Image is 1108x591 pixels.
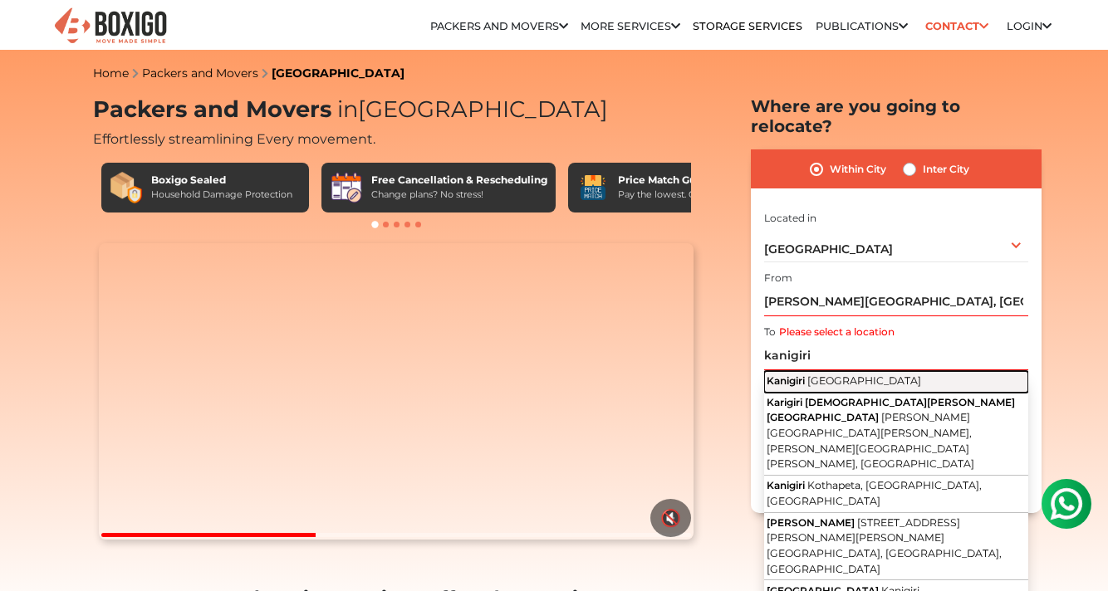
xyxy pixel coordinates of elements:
[618,173,744,188] div: Price Match Guarantee
[923,159,969,179] label: Inter City
[93,131,375,147] span: Effortlessly streamlining Every movement.
[371,188,547,202] div: Change plans? No stress!
[371,173,547,188] div: Free Cancellation & Rescheduling
[767,516,1002,575] span: [STREET_ADDRESS][PERSON_NAME][PERSON_NAME] [GEOGRAPHIC_DATA], [GEOGRAPHIC_DATA], [GEOGRAPHIC_DATA]
[764,476,1028,513] button: Kanigiri Kothapeta, [GEOGRAPHIC_DATA], [GEOGRAPHIC_DATA]
[93,66,129,81] a: Home
[767,479,982,507] span: Kothapeta, [GEOGRAPHIC_DATA], [GEOGRAPHIC_DATA]
[151,173,292,188] div: Boxigo Sealed
[764,513,1028,581] button: [PERSON_NAME] [STREET_ADDRESS][PERSON_NAME][PERSON_NAME] [GEOGRAPHIC_DATA], [GEOGRAPHIC_DATA], [G...
[337,95,358,123] span: in
[17,17,50,50] img: whatsapp-icon.svg
[764,341,1028,370] input: Select Building or Nearest Landmark
[764,287,1028,316] input: Select Building or Nearest Landmark
[767,516,855,529] span: [PERSON_NAME]
[751,96,1042,136] h2: Where are you going to relocate?
[764,242,893,256] span: [GEOGRAPHIC_DATA]
[767,396,1015,423] span: Karigiri [DEMOGRAPHIC_DATA][PERSON_NAME][GEOGRAPHIC_DATA]
[618,188,744,202] div: Pay the lowest. Guaranteed!
[779,325,895,339] label: Please select a location
[142,66,258,81] a: Packers and Movers
[93,96,699,124] h1: Packers and Movers
[110,171,143,204] img: Boxigo Sealed
[767,374,805,387] span: Kanigiri
[920,13,994,39] a: Contact
[99,243,693,540] video: Your browser does not support the video tag.
[764,211,816,226] label: Located in
[331,95,608,123] span: [GEOGRAPHIC_DATA]
[650,499,691,537] button: 🔇
[764,325,776,339] label: To
[693,20,802,32] a: Storage Services
[581,20,680,32] a: More services
[764,371,1028,393] button: Kanigiri [GEOGRAPHIC_DATA]
[767,479,805,491] span: Kanigiri
[151,188,292,202] div: Household Damage Protection
[52,6,169,46] img: Boxigo
[764,393,1028,476] button: Karigiri [DEMOGRAPHIC_DATA][PERSON_NAME][GEOGRAPHIC_DATA] [PERSON_NAME][GEOGRAPHIC_DATA][PERSON_N...
[576,171,610,204] img: Price Match Guarantee
[430,20,568,32] a: Packers and Movers
[807,374,921,387] span: [GEOGRAPHIC_DATA]
[830,159,886,179] label: Within City
[272,66,404,81] a: [GEOGRAPHIC_DATA]
[764,271,792,286] label: From
[1007,20,1052,32] a: Login
[816,20,908,32] a: Publications
[330,171,363,204] img: Free Cancellation & Rescheduling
